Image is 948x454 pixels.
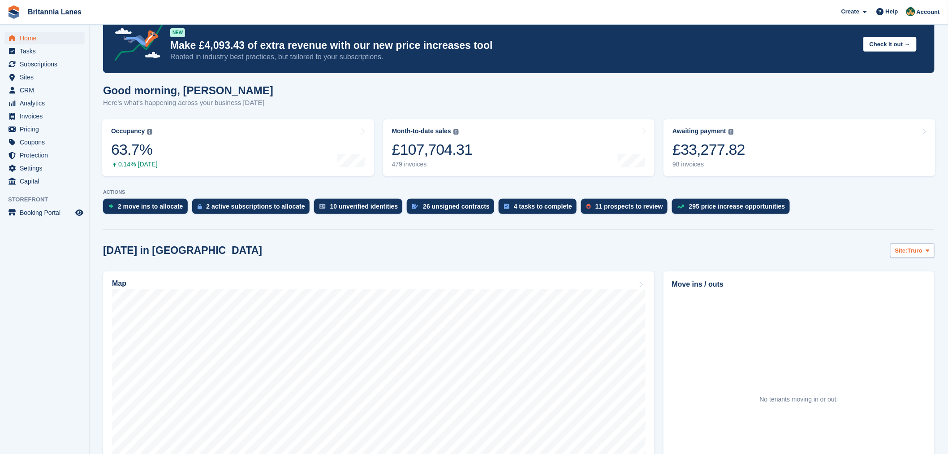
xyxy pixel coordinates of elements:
div: Awaiting payment [672,127,726,135]
img: price_increase_opportunities-93ffe204e8149a01c8c9dc8f82e8f89637d9d84a8eef4429ea346261dce0b2c0.svg [677,205,685,209]
a: 295 price increase opportunities [672,199,794,218]
div: NEW [170,28,185,37]
a: menu [4,206,85,219]
p: ACTIONS [103,189,935,195]
div: £33,277.82 [672,140,745,159]
a: menu [4,162,85,175]
a: menu [4,58,85,70]
div: Occupancy [111,127,145,135]
span: Help [886,7,898,16]
span: Protection [20,149,73,162]
span: Coupons [20,136,73,148]
div: 26 unsigned contracts [423,203,490,210]
span: Truro [908,246,922,255]
div: £107,704.31 [392,140,473,159]
div: 2 active subscriptions to allocate [207,203,305,210]
h2: Map [112,279,126,288]
a: Month-to-date sales £107,704.31 479 invoices [383,119,655,176]
span: Create [841,7,859,16]
img: Nathan Kellow [906,7,915,16]
a: Britannia Lanes [24,4,85,19]
a: menu [4,71,85,83]
span: Capital [20,175,73,188]
span: Analytics [20,97,73,109]
div: 10 unverified identities [330,203,398,210]
span: Home [20,32,73,44]
button: Check it out → [863,37,917,52]
a: menu [4,149,85,162]
h2: Move ins / outs [672,279,926,290]
img: active_subscription_to_allocate_icon-d502201f5373d7db506a760aba3b589e785aa758c864c3986d89f69b8ff3... [198,204,202,210]
a: 2 active subscriptions to allocate [192,199,314,218]
img: contract_signature_icon-13c848040528278c33f63329250d36e43548de30e8caae1d1a13099fd9432cc5.svg [412,204,418,209]
a: menu [4,175,85,188]
a: Occupancy 63.7% 0.14% [DATE] [102,119,374,176]
div: Month-to-date sales [392,127,451,135]
span: Booking Portal [20,206,73,219]
div: 11 prospects to review [595,203,663,210]
button: Site: Truro [890,243,935,258]
a: menu [4,136,85,148]
span: Storefront [8,195,89,204]
a: Preview store [74,207,85,218]
a: 10 unverified identities [314,199,407,218]
div: 295 price increase opportunities [689,203,785,210]
span: Invoices [20,110,73,122]
a: menu [4,32,85,44]
a: menu [4,97,85,109]
p: Make £4,093.43 of extra revenue with our new price increases tool [170,39,856,52]
img: icon-info-grey-7440780725fd019a000dd9b08b2336e03edf1995a4989e88bcd33f0948082b44.svg [147,129,152,135]
div: 479 invoices [392,161,473,168]
img: stora-icon-8386f47178a22dfd0bd8f6a31ec36ba5ce8667c1dd55bd0f319d3a0aa187defe.svg [7,5,21,19]
span: Settings [20,162,73,175]
span: CRM [20,84,73,96]
img: task-75834270c22a3079a89374b754ae025e5fb1db73e45f91037f5363f120a921f8.svg [504,204,509,209]
a: menu [4,110,85,122]
a: Awaiting payment £33,277.82 98 invoices [664,119,935,176]
div: No tenants moving in or out. [760,395,838,404]
a: menu [4,45,85,57]
img: icon-info-grey-7440780725fd019a000dd9b08b2336e03edf1995a4989e88bcd33f0948082b44.svg [728,129,734,135]
div: 4 tasks to complete [514,203,572,210]
img: move_ins_to_allocate_icon-fdf77a2bb77ea45bf5b3d319d69a93e2d87916cf1d5bf7949dd705db3b84f3ca.svg [108,204,113,209]
span: Sites [20,71,73,83]
p: Rooted in industry best practices, but tailored to your subscriptions. [170,52,856,62]
span: Tasks [20,45,73,57]
a: menu [4,123,85,135]
span: Subscriptions [20,58,73,70]
a: 11 prospects to review [581,199,672,218]
span: Site: [895,246,908,255]
span: Account [917,8,940,17]
img: prospect-51fa495bee0391a8d652442698ab0144808aea92771e9ea1ae160a38d050c398.svg [586,204,591,209]
span: Pricing [20,123,73,135]
h1: Good morning, [PERSON_NAME] [103,84,273,96]
div: 0.14% [DATE] [111,161,158,168]
img: verify_identity-adf6edd0f0f0b5bbfe63781bf79b02c33cf7c696d77639b501bdc392416b5a36.svg [319,204,326,209]
div: 63.7% [111,140,158,159]
a: 2 move ins to allocate [103,199,192,218]
a: 4 tasks to complete [499,199,581,218]
div: 2 move ins to allocate [118,203,183,210]
p: Here's what's happening across your business [DATE] [103,98,273,108]
a: menu [4,84,85,96]
h2: [DATE] in [GEOGRAPHIC_DATA] [103,244,262,257]
img: icon-info-grey-7440780725fd019a000dd9b08b2336e03edf1995a4989e88bcd33f0948082b44.svg [453,129,459,135]
div: 98 invoices [672,161,745,168]
a: 26 unsigned contracts [407,199,499,218]
img: price-adjustments-announcement-icon-8257ccfd72463d97f412b2fc003d46551f7dbcb40ab6d574587a9cd5c0d94... [107,13,170,64]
